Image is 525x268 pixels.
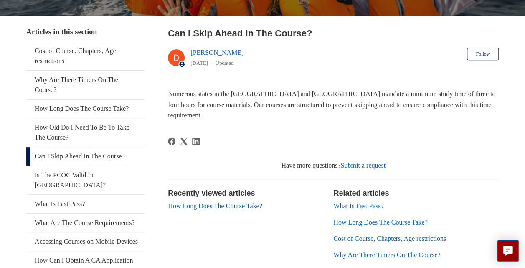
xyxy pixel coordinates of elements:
[467,48,499,60] button: Follow Article
[333,251,440,258] a: Why Are There Timers On The Course?
[340,162,386,169] a: Submit a request
[168,138,175,145] a: Facebook
[26,28,97,36] span: Articles in this section
[333,202,383,209] a: What Is Fast Pass?
[168,188,325,199] h2: Recently viewed articles
[26,195,145,213] a: What Is Fast Pass?
[333,235,446,242] a: Cost of Course, Chapters, Age restrictions
[190,60,208,66] time: 03/01/2024, 16:01
[190,49,243,56] a: [PERSON_NAME]
[26,147,145,166] a: Can I Skip Ahead In The Course?
[168,161,499,171] div: Have more questions?
[26,100,145,118] a: How Long Does The Course Take?
[168,89,499,121] p: Numerous states in the [GEOGRAPHIC_DATA] and [GEOGRAPHIC_DATA] mandate a minimum study time of th...
[192,138,200,145] a: LinkedIn
[26,166,145,194] a: Is The PCOC Valid In [GEOGRAPHIC_DATA]?
[168,202,262,209] a: How Long Does The Course Take?
[497,240,519,262] button: Live chat
[26,118,145,147] a: How Old Do I Need To Be To Take The Course?
[333,219,427,226] a: How Long Does The Course Take?
[168,26,499,40] h2: Can I Skip Ahead In The Course?
[192,138,200,145] svg: Share this page on LinkedIn
[26,232,145,251] a: Accessing Courses on Mobile Devices
[180,138,188,145] svg: Share this page on X Corp
[180,138,188,145] a: X Corp
[168,138,175,145] svg: Share this page on Facebook
[26,42,145,70] a: Cost of Course, Chapters, Age restrictions
[333,188,499,199] h2: Related articles
[215,60,233,66] li: Updated
[26,71,145,99] a: Why Are There Timers On The Course?
[26,214,145,232] a: What Are The Course Requirements?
